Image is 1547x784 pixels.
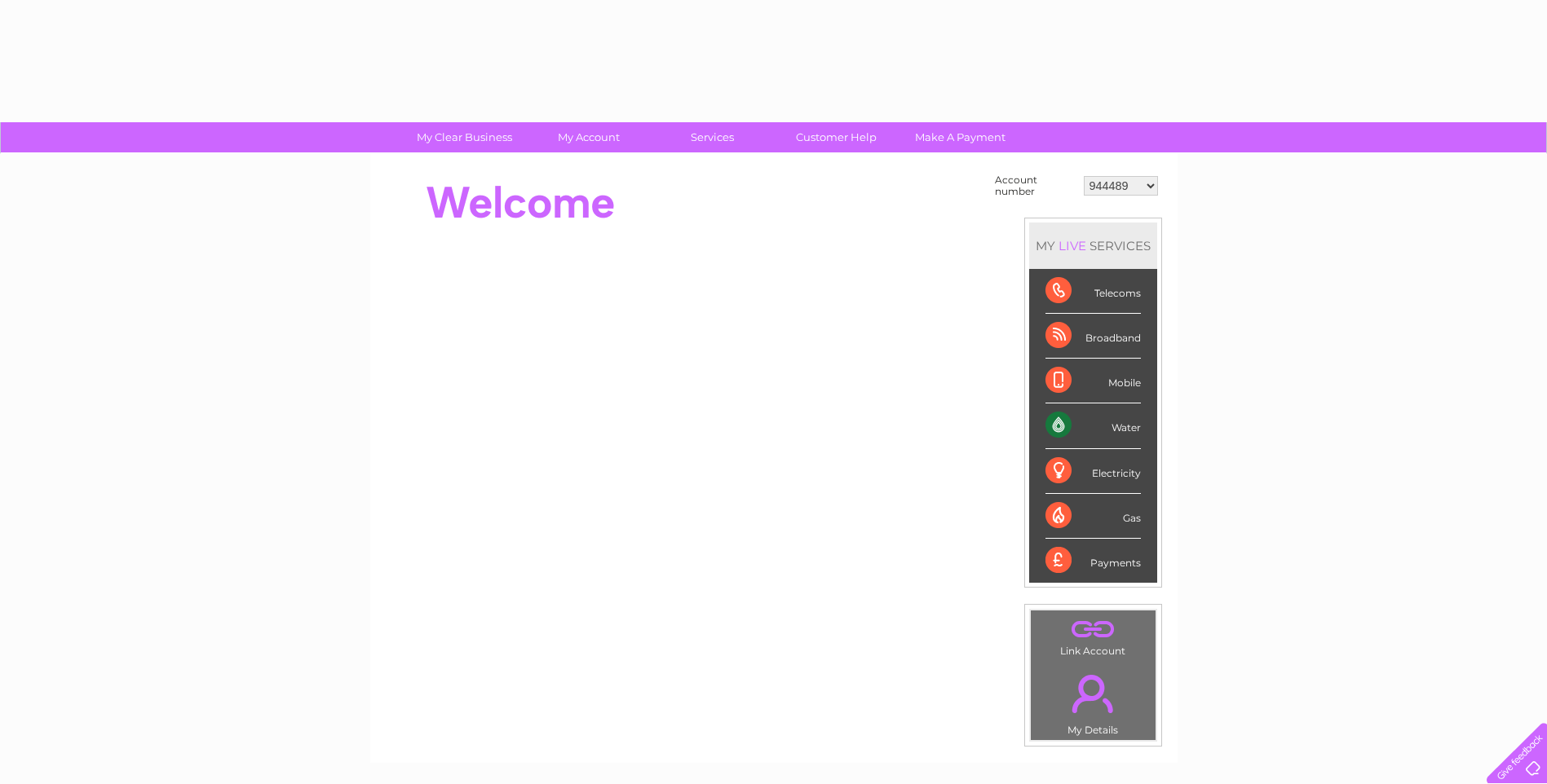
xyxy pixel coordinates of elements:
div: Gas [1045,494,1141,539]
a: . [1035,614,1151,643]
a: My Account [521,122,656,152]
a: Customer Help [769,122,904,152]
div: Water [1045,403,1141,448]
div: LIVE [1055,238,1090,253]
td: My Details [1030,661,1156,741]
div: Mobile [1045,359,1141,403]
a: My Clear Business [397,122,532,152]
td: Link Account [1030,610,1156,661]
div: Telecoms [1045,269,1141,314]
a: Make A Payment [893,122,1028,152]
a: Services [645,122,780,152]
td: Account number [991,170,1080,201]
div: Payments [1045,539,1141,583]
div: MY SERVICES [1029,222,1157,269]
a: . [1035,665,1151,722]
div: Electricity [1045,449,1141,494]
div: Broadband [1045,314,1141,359]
